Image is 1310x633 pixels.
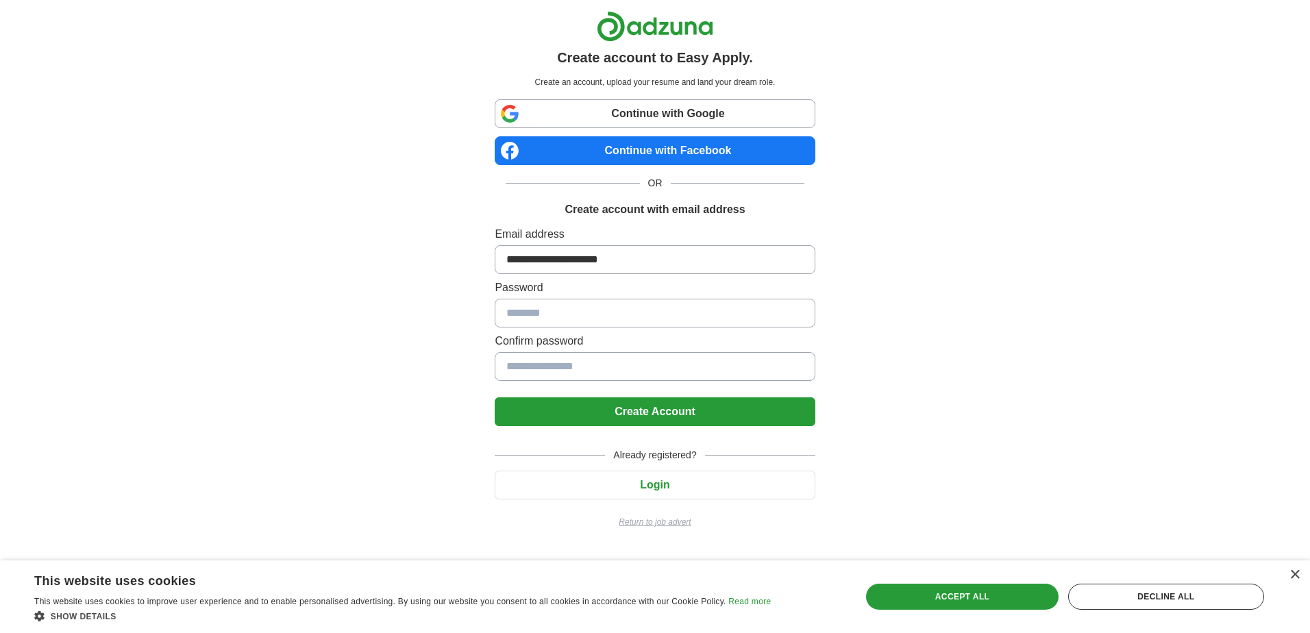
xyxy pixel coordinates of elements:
[495,397,815,426] button: Create Account
[34,569,737,589] div: This website uses cookies
[495,333,815,349] label: Confirm password
[497,76,812,88] p: Create an account, upload your resume and land your dream role.
[495,226,815,243] label: Email address
[34,609,771,623] div: Show details
[557,47,753,68] h1: Create account to Easy Apply.
[495,280,815,296] label: Password
[866,584,1058,610] div: Accept all
[34,597,726,606] span: This website uses cookies to improve user experience and to enable personalised advertising. By u...
[495,479,815,491] a: Login
[728,597,771,606] a: Read more, opens a new window
[51,612,116,621] span: Show details
[495,99,815,128] a: Continue with Google
[597,11,713,42] img: Adzuna logo
[1068,584,1264,610] div: Decline all
[1289,570,1300,580] div: Close
[565,201,745,218] h1: Create account with email address
[495,471,815,499] button: Login
[605,448,704,462] span: Already registered?
[495,516,815,528] a: Return to job advert
[495,136,815,165] a: Continue with Facebook
[640,176,671,190] span: OR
